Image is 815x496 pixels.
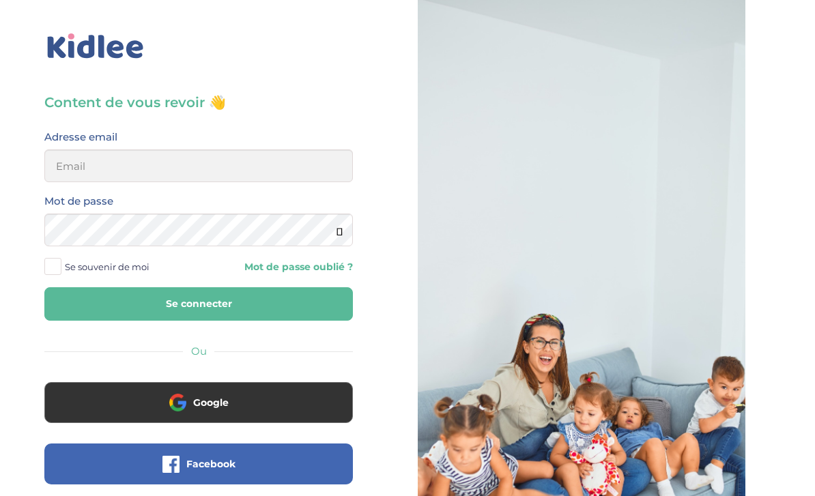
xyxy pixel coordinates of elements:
[44,443,353,484] button: Facebook
[44,467,353,480] a: Facebook
[65,258,149,276] span: Se souvenir de moi
[44,287,353,321] button: Se connecter
[162,456,180,473] img: facebook.png
[44,382,353,423] button: Google
[44,149,353,182] input: Email
[186,457,235,471] span: Facebook
[169,394,186,411] img: google.png
[44,405,353,418] a: Google
[44,93,353,112] h3: Content de vous revoir 👋
[193,396,229,409] span: Google
[209,261,353,274] a: Mot de passe oublié ?
[191,345,207,358] span: Ou
[44,128,117,146] label: Adresse email
[44,192,113,210] label: Mot de passe
[44,31,147,62] img: logo_kidlee_bleu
